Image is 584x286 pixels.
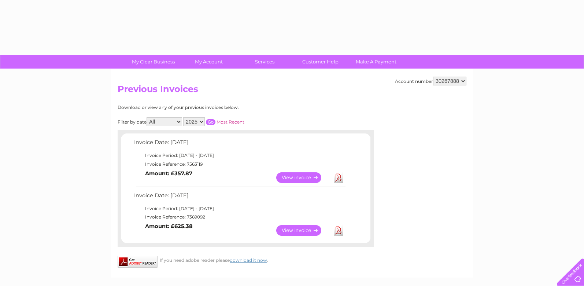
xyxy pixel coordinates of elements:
[230,257,267,263] a: download it now
[145,170,192,177] b: Amount: £357.87
[217,119,244,125] a: Most Recent
[118,117,310,126] div: Filter by date
[290,55,351,69] a: Customer Help
[346,55,406,69] a: Make A Payment
[132,137,347,151] td: Invoice Date: [DATE]
[395,77,466,85] div: Account number
[123,55,184,69] a: My Clear Business
[132,213,347,221] td: Invoice Reference: 7369092
[132,204,347,213] td: Invoice Period: [DATE] - [DATE]
[334,225,343,236] a: Download
[276,225,330,236] a: View
[179,55,239,69] a: My Account
[118,105,310,110] div: Download or view any of your previous invoices below.
[334,172,343,183] a: Download
[132,151,347,160] td: Invoice Period: [DATE] - [DATE]
[132,160,347,169] td: Invoice Reference: 7563119
[145,223,193,230] b: Amount: £625.38
[118,256,374,263] div: If you need adobe reader please .
[276,172,330,183] a: View
[234,55,295,69] a: Services
[118,84,466,98] h2: Previous Invoices
[132,191,347,204] td: Invoice Date: [DATE]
